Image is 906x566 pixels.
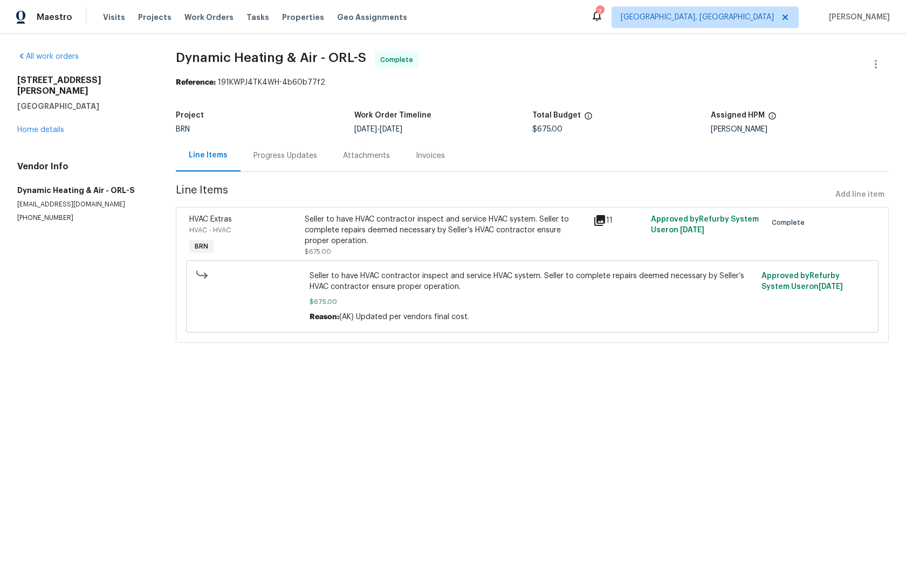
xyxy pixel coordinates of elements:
span: HVAC Extras [189,216,232,223]
div: 191KWPJ4TK4WH-4b60b77f2 [176,77,889,88]
h2: [STREET_ADDRESS][PERSON_NAME] [17,75,150,96]
span: [DATE] [819,283,843,291]
h5: Work Order Timeline [354,112,431,119]
span: Tasks [246,13,269,21]
b: Reference: [176,79,216,86]
span: Line Items [176,185,831,205]
span: $675.00 [532,126,562,133]
span: [DATE] [354,126,377,133]
h5: Dynamic Heating & Air - ORL-S [17,185,150,196]
span: Dynamic Heating & Air - ORL-S [176,51,366,64]
span: - [354,126,402,133]
div: Seller to have HVAC contractor inspect and service HVAC system. Seller to complete repairs deemed... [305,214,587,246]
span: Approved by Refurby System User on [761,272,843,291]
a: Home details [17,126,64,134]
span: The total cost of line items that have been proposed by Opendoor. This sum includes line items th... [584,112,593,126]
span: Visits [103,12,125,23]
span: Geo Assignments [337,12,407,23]
a: All work orders [17,53,79,60]
span: Maestro [37,12,72,23]
span: Properties [282,12,324,23]
h5: Assigned HPM [711,112,765,119]
span: [DATE] [680,226,704,234]
div: Line Items [189,150,228,161]
span: HVAC - HVAC [189,227,231,233]
div: Progress Updates [253,150,317,161]
span: The hpm assigned to this work order. [768,112,777,126]
span: $675.00 [305,249,331,255]
h5: Total Budget [532,112,581,119]
span: Reason: [310,313,339,321]
span: BRN [176,126,190,133]
div: Invoices [416,150,445,161]
span: Complete [772,217,809,228]
span: Complete [380,54,417,65]
span: Work Orders [184,12,234,23]
span: Seller to have HVAC contractor inspect and service HVAC system. Seller to complete repairs deemed... [310,271,756,292]
div: 7 [596,6,603,17]
span: (AK) Updated per vendors final cost. [339,313,469,321]
div: 11 [593,214,644,227]
div: [PERSON_NAME] [711,126,889,133]
span: [PERSON_NAME] [825,12,890,23]
p: [EMAIL_ADDRESS][DOMAIN_NAME] [17,200,150,209]
span: [GEOGRAPHIC_DATA], [GEOGRAPHIC_DATA] [621,12,774,23]
span: Approved by Refurby System User on [651,216,759,234]
div: Attachments [343,150,390,161]
span: Projects [138,12,171,23]
h5: [GEOGRAPHIC_DATA] [17,101,150,112]
h4: Vendor Info [17,161,150,172]
span: [DATE] [380,126,402,133]
span: $675.00 [310,296,756,307]
span: BRN [190,241,212,252]
h5: Project [176,112,204,119]
p: [PHONE_NUMBER] [17,213,150,223]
